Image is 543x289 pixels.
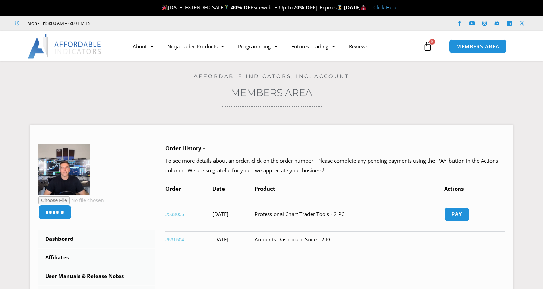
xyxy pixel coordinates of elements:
a: Futures Trading [284,38,342,54]
img: LogoAI | Affordable Indicators – NinjaTrader [28,34,102,59]
a: NinjaTrader Products [160,38,231,54]
span: Product [255,185,275,192]
strong: 40% OFF [231,4,253,11]
nav: Menu [126,38,421,54]
a: Dashboard [38,230,155,248]
b: Order History – [165,145,206,152]
span: Actions [444,185,464,192]
span: MEMBERS AREA [456,44,499,49]
a: Programming [231,38,284,54]
time: [DATE] [212,236,228,243]
a: View order number 531504 [165,237,184,242]
a: Reviews [342,38,375,54]
img: 🎉 [162,5,168,10]
a: 0 [412,36,443,56]
span: 0 [429,39,435,45]
td: Professional Chart Trader Tools - 2 PC [255,197,444,231]
a: Affiliates [38,249,155,267]
a: View order number 533055 [165,212,184,217]
img: 🏌️‍♂️ [224,5,229,10]
a: About [126,38,160,54]
p: To see more details about an order, click on the order number. Please complete any pending paymen... [165,156,505,175]
img: ⌛ [337,5,342,10]
a: Pay for order 533055 [444,207,469,221]
span: [DATE] EXTENDED SALE Sitewide + Up To | Expires [161,4,344,11]
a: Click Here [373,4,397,11]
a: User Manuals & Release Notes [38,267,155,285]
strong: 70% OFF [293,4,315,11]
iframe: Customer reviews powered by Trustpilot [103,20,206,27]
span: Date [212,185,225,192]
img: 11ed34bac408368cc10c4e12f5e3320cc2613190a0864810eb96c0d29b95dccf [38,144,90,195]
td: Accounts Dashboard Suite - 2 PC [255,231,444,248]
a: Members Area [231,87,312,98]
strong: [DATE] [344,4,366,11]
a: MEMBERS AREA [449,39,507,54]
time: [DATE] [212,211,228,218]
span: Order [165,185,181,192]
img: 🏭 [361,5,366,10]
a: Affordable Indicators, Inc. Account [194,73,350,79]
span: Mon - Fri: 8:00 AM – 6:00 PM EST [26,19,93,27]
